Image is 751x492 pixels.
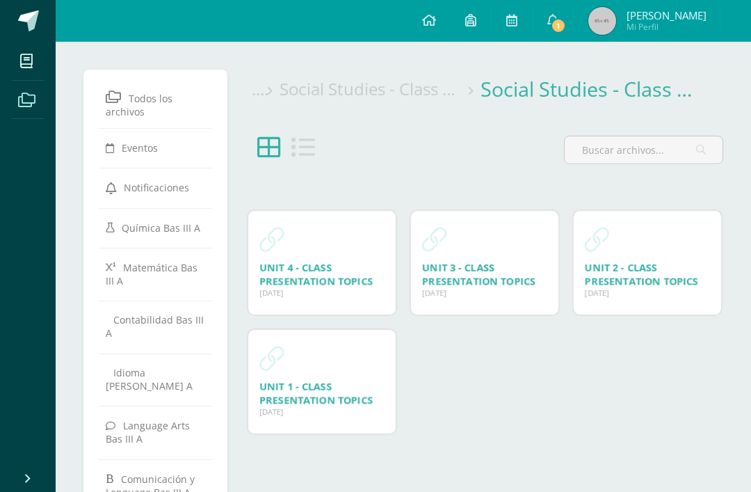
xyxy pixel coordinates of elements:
[106,175,205,200] a: Notificaciones
[106,135,205,160] a: Eventos
[259,287,385,298] div: [DATE]
[106,261,197,287] span: Matemática Bas III A
[259,261,373,287] a: UNIT 4 - CLASS PRESENTATION TOPICS
[422,287,547,298] div: [DATE]
[106,92,172,118] span: Todos los archivos
[124,181,189,194] span: Notificaciones
[106,360,205,398] a: Idioma [PERSON_NAME] A
[259,406,385,417] div: [DATE]
[106,308,205,345] a: Contabilidad Bas III A
[280,77,595,100] a: Social Studies - Class Presentation Topics
[422,261,535,287] a: UNIT 3 - CLASS PRESENTATION TOPICS
[585,261,698,287] a: UNIT 2 - CLASS PRESENTATION TOPICS
[422,222,446,255] a: Ir a https://drive.google.com/drive/folders/136wEr_YUlGTDJtNDKnrRi-uMRSSFIqXg?usp=sharing
[252,77,269,100] a: ...
[106,419,190,445] span: Language Arts Bas III A
[106,84,205,122] a: Todos los archivos
[585,222,609,255] a: Ir a https://drive.google.com/drive/folders/1kFaEuq-yRjKtIxR_vG_xZl0LWT9vZ4C_?usp=sharing
[106,215,205,240] a: Química Bas III A
[122,141,158,154] span: Eventos
[259,341,284,374] a: Ir a https://drive.google.com/drive/folders/1nKN87TijgsbjnQexcHNUJoOMyanegzTd?usp=sharing
[585,261,710,287] div: Ir a https://drive.google.com/drive/folders/1kFaEuq-yRjKtIxR_vG_xZl0LWT9vZ4C_?usp=sharing
[259,261,385,287] div: Ir a https://drive.google.com/drive/folders/1H7M51bxPVMSaDgsJ6oljTpHHJNzXQOm-?usp=sharing
[551,18,566,33] span: 1
[252,77,280,100] div: ...
[259,222,284,255] a: Ir a https://drive.google.com/drive/folders/1H7M51bxPVMSaDgsJ6oljTpHHJNzXQOm-?usp=sharing
[259,380,385,406] div: Ir a https://drive.google.com/drive/folders/1nKN87TijgsbjnQexcHNUJoOMyanegzTd?usp=sharing
[627,8,706,22] span: [PERSON_NAME]
[106,255,205,293] a: Matemática Bas III A
[481,75,718,102] div: Social Studies - Class Presentation Topics
[259,380,373,406] a: UNIT 1 - CLASS PRESENTATION TOPICS
[106,313,204,340] span: Contabilidad Bas III A
[280,77,480,100] div: Social Studies - Class Presentation Topics
[588,7,616,35] img: 45x45
[627,21,706,33] span: Mi Perfil
[422,261,547,287] div: Ir a https://drive.google.com/drive/folders/136wEr_YUlGTDJtNDKnrRi-uMRSSFIqXg?usp=sharing
[122,221,200,234] span: Química Bas III A
[106,413,205,451] a: Language Arts Bas III A
[585,287,710,298] div: [DATE]
[106,366,193,392] span: Idioma [PERSON_NAME] A
[565,136,722,164] input: Buscar archivos...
